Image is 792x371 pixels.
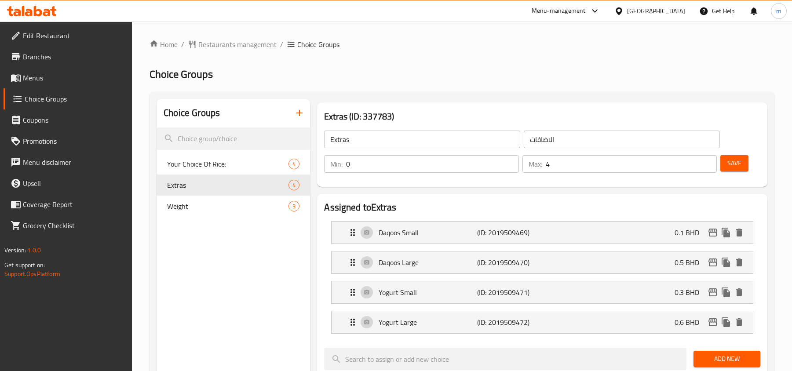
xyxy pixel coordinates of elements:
[720,155,748,171] button: Save
[324,348,686,370] input: search
[379,227,477,238] p: Daqoos Small
[288,201,299,211] div: Choices
[324,247,760,277] li: Expand
[477,227,543,238] p: (ID: 2019509469)
[4,88,132,109] a: Choice Groups
[4,173,132,194] a: Upsell
[477,287,543,298] p: (ID: 2019509471)
[706,256,719,269] button: edit
[529,159,542,169] p: Max:
[719,316,733,329] button: duplicate
[727,158,741,169] span: Save
[324,277,760,307] li: Expand
[23,220,125,231] span: Grocery Checklist
[532,6,586,16] div: Menu-management
[706,286,719,299] button: edit
[27,244,41,256] span: 1.0.0
[719,226,733,239] button: duplicate
[675,227,706,238] p: 0.1 BHD
[188,39,277,50] a: Restaurants management
[4,109,132,131] a: Coupons
[150,39,774,50] nav: breadcrumb
[733,256,746,269] button: delete
[733,316,746,329] button: delete
[289,181,299,189] span: 4
[23,199,125,210] span: Coverage Report
[706,316,719,329] button: edit
[4,215,132,236] a: Grocery Checklist
[4,25,132,46] a: Edit Restaurant
[23,73,125,83] span: Menus
[23,115,125,125] span: Coupons
[4,268,60,280] a: Support.OpsPlatform
[693,351,760,367] button: Add New
[330,159,343,169] p: Min:
[288,180,299,190] div: Choices
[675,317,706,327] p: 0.6 BHD
[4,194,132,215] a: Coverage Report
[324,109,760,124] h3: Extras (ID: 337783)
[379,287,477,298] p: Yogurt Small
[23,51,125,62] span: Branches
[675,257,706,268] p: 0.5 BHD
[25,94,125,104] span: Choice Groups
[157,196,310,217] div: Weight3
[477,317,543,327] p: (ID: 2019509472)
[157,153,310,175] div: Your Choice Of Rice:4
[719,256,733,269] button: duplicate
[332,251,753,273] div: Expand
[4,46,132,67] a: Branches
[23,30,125,41] span: Edit Restaurant
[477,257,543,268] p: (ID: 2019509470)
[297,39,339,50] span: Choice Groups
[23,178,125,189] span: Upsell
[324,218,760,247] li: Expand
[701,353,753,364] span: Add New
[733,286,746,299] button: delete
[181,39,184,50] li: /
[280,39,283,50] li: /
[379,257,477,268] p: Daqoos Large
[157,175,310,196] div: Extras4
[167,180,288,190] span: Extras
[627,6,685,16] div: [GEOGRAPHIC_DATA]
[733,226,746,239] button: delete
[23,136,125,146] span: Promotions
[706,226,719,239] button: edit
[379,317,477,327] p: Yogurt Large
[4,67,132,88] a: Menus
[150,39,178,50] a: Home
[4,244,26,256] span: Version:
[289,202,299,211] span: 3
[198,39,277,50] span: Restaurants management
[167,201,288,211] span: Weight
[157,127,310,150] input: search
[719,286,733,299] button: duplicate
[332,281,753,303] div: Expand
[332,311,753,333] div: Expand
[164,106,220,120] h2: Choice Groups
[324,201,760,214] h2: Assigned to Extras
[167,159,288,169] span: Your Choice Of Rice:
[4,131,132,152] a: Promotions
[675,287,706,298] p: 0.3 BHD
[324,307,760,337] li: Expand
[332,222,753,244] div: Expand
[150,64,213,84] span: Choice Groups
[4,259,45,271] span: Get support on:
[776,6,781,16] span: m
[289,160,299,168] span: 4
[23,157,125,167] span: Menu disclaimer
[4,152,132,173] a: Menu disclaimer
